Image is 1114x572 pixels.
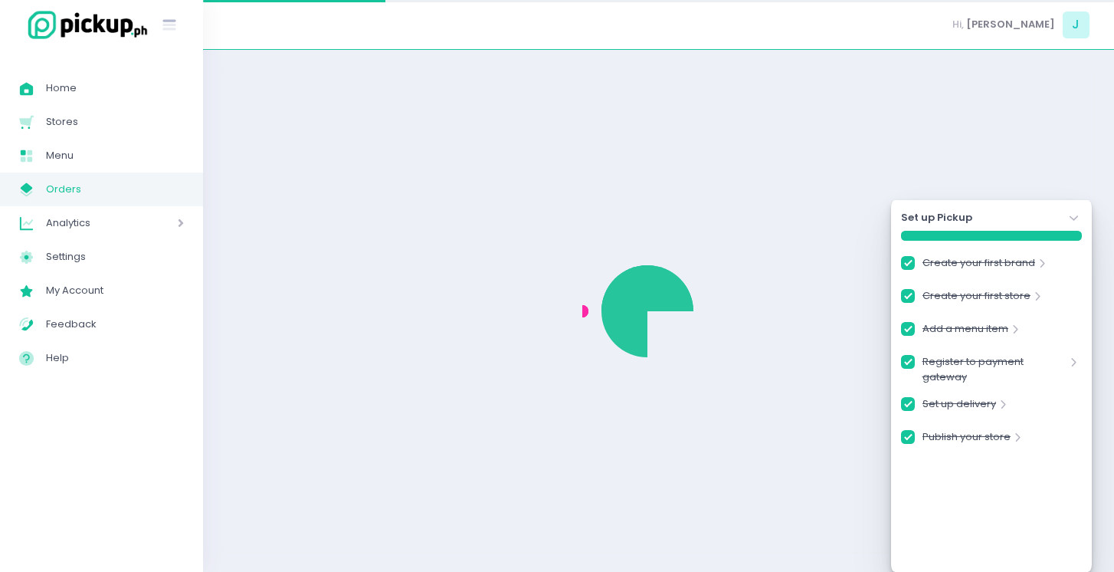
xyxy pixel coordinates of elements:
[46,281,184,301] span: My Account
[46,78,184,98] span: Home
[46,146,184,166] span: Menu
[922,288,1030,309] a: Create your first store
[966,17,1055,32] span: [PERSON_NAME]
[46,348,184,368] span: Help
[922,321,1008,342] a: Add a menu item
[46,179,184,199] span: Orders
[922,429,1011,450] a: Publish your store
[922,354,1067,384] a: Register to payment gateway
[19,8,149,41] img: logo
[46,213,134,233] span: Analytics
[46,314,184,334] span: Feedback
[46,247,184,267] span: Settings
[922,396,996,417] a: Set up delivery
[922,255,1035,276] a: Create your first brand
[46,112,184,132] span: Stores
[1063,12,1089,38] span: J
[901,210,972,225] strong: Set up Pickup
[952,17,964,32] span: Hi,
